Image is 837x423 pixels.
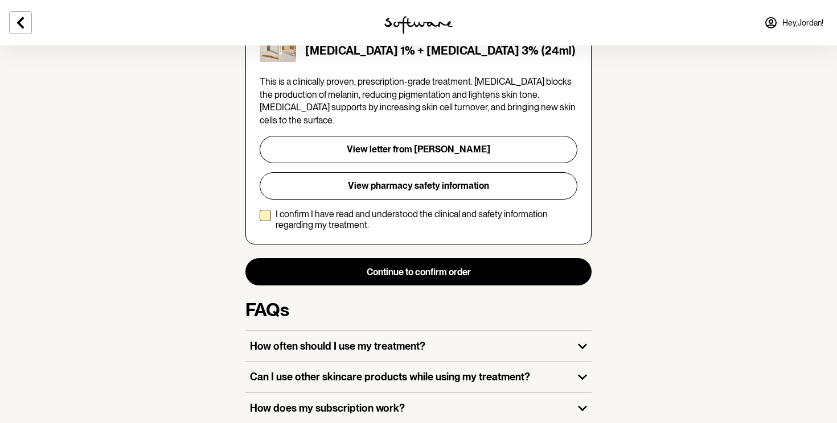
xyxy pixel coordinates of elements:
[757,9,830,36] a: Hey,Jordan!
[250,371,569,383] h4: Can I use other skincare products while using my treatment?
[276,209,577,230] p: I confirm I have read and understood the clinical and safety information regarding my treatment.
[782,18,823,28] span: Hey, Jordan !
[384,16,453,34] img: software logo
[245,331,592,362] button: How often should I use my treatment?
[250,402,569,414] h4: How does my subscription work?
[245,299,592,321] h3: FAQs
[260,136,577,163] button: View letter from [PERSON_NAME]
[245,258,592,285] button: Continue to confirm order
[250,340,569,353] h4: How often should I use my treatment?
[245,362,592,392] button: Can I use other skincare products while using my treatment?
[260,172,577,200] button: View pharmacy safety information
[260,76,576,125] span: This is a clinically proven, prescription-grade treatment. [MEDICAL_DATA] blocks the production o...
